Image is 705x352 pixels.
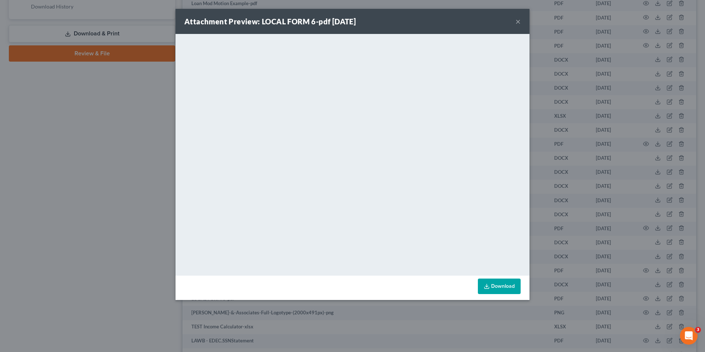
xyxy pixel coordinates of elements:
[478,279,521,294] a: Download
[680,327,698,345] iframe: Intercom live chat
[515,17,521,26] button: ×
[184,17,356,26] strong: Attachment Preview: LOCAL FORM 6-pdf [DATE]
[176,34,529,274] iframe: <object ng-attr-data='[URL][DOMAIN_NAME]' type='application/pdf' width='100%' height='650px'></ob...
[695,327,701,333] span: 3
